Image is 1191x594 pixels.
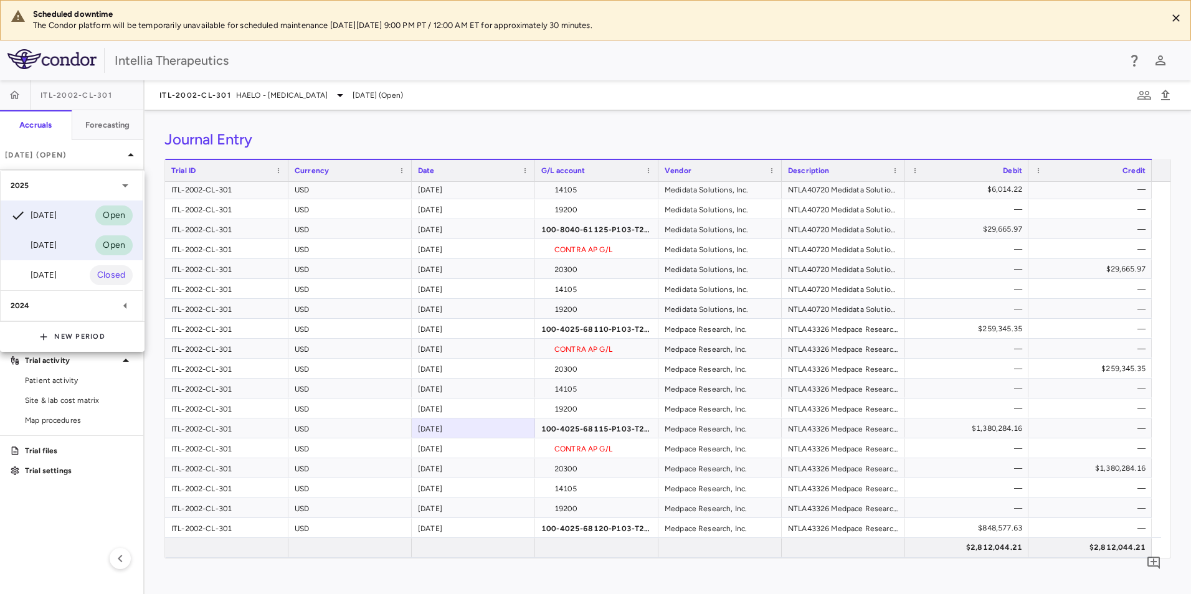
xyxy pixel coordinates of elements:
[39,327,105,347] button: New Period
[11,238,57,253] div: [DATE]
[11,208,57,223] div: [DATE]
[11,300,30,311] p: 2024
[95,209,133,222] span: Open
[11,268,57,283] div: [DATE]
[90,268,133,282] span: Closed
[1,171,143,200] div: 2025
[1,291,143,321] div: 2024
[11,180,29,191] p: 2025
[95,238,133,252] span: Open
